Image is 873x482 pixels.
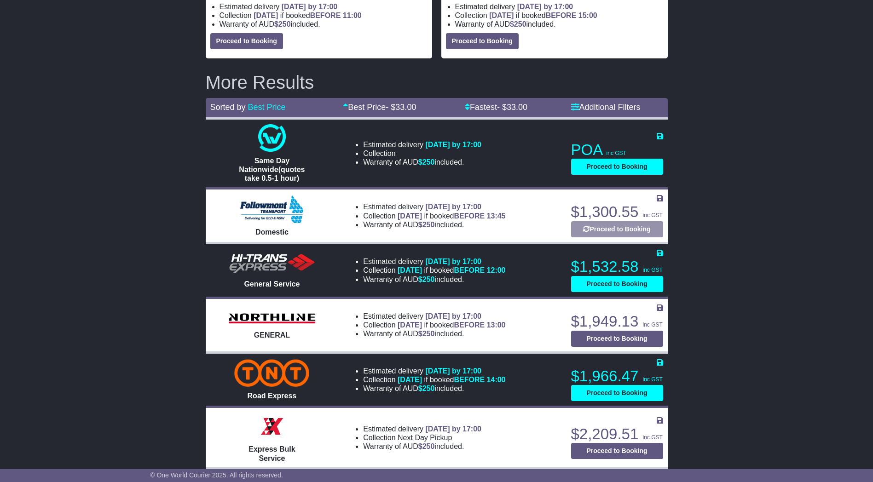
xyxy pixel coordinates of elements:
a: Additional Filters [571,103,641,112]
span: © One World Courier 2025. All rights reserved. [150,471,283,479]
span: $ [418,442,435,450]
span: inc GST [642,321,662,328]
span: $ [418,221,435,229]
li: Collection [363,321,505,329]
span: [DATE] by 17:00 [282,3,338,11]
span: [DATE] by 17:00 [425,258,481,265]
span: [DATE] [398,266,422,274]
span: BEFORE [454,376,485,384]
span: 250 [422,221,435,229]
span: if booked [398,376,505,384]
li: Warranty of AUD included. [363,158,481,166]
span: BEFORE [454,321,485,329]
span: Same Day Nationwide(quotes take 0.5-1 hour) [239,157,305,182]
span: 250 [514,20,526,28]
span: if booked [398,266,505,274]
span: BEFORE [310,11,341,19]
span: $ [274,20,291,28]
li: Collection [455,11,663,20]
a: Best Price- $33.00 [343,103,416,112]
span: [DATE] [398,212,422,220]
span: inc GST [642,267,662,273]
button: Proceed to Booking [571,443,663,459]
li: Estimated delivery [363,202,505,211]
li: Estimated delivery [363,425,481,433]
span: inc GST [642,212,662,218]
span: 250 [422,442,435,450]
span: 250 [422,275,435,283]
span: $ [418,158,435,166]
span: BEFORE [546,11,577,19]
span: 13:45 [487,212,506,220]
li: Estimated delivery [363,257,505,266]
p: POA [571,141,663,159]
button: Proceed to Booking [571,221,663,237]
span: [DATE] by 17:00 [425,425,481,433]
p: $1,300.55 [571,203,663,221]
span: [DATE] [489,11,514,19]
li: Estimated delivery [363,140,481,149]
li: Estimated delivery [363,312,505,321]
p: $2,209.51 [571,425,663,443]
span: BEFORE [454,266,485,274]
p: $1,949.13 [571,312,663,331]
li: Warranty of AUD included. [363,275,505,284]
img: One World Courier: Same Day Nationwide(quotes take 0.5-1 hour) [258,124,286,152]
span: [DATE] by 17:00 [517,3,573,11]
li: Collection [363,266,505,275]
span: 12:00 [487,266,506,274]
span: BEFORE [454,212,485,220]
span: [DATE] [398,376,422,384]
li: Estimated delivery [455,2,663,11]
span: inc GST [607,150,626,156]
span: if booked [398,321,505,329]
li: Warranty of AUD included. [220,20,428,29]
img: TNT Domestic: Road Express [234,359,309,387]
li: Warranty of AUD included. [363,329,505,338]
span: 33.00 [395,103,416,112]
span: [DATE] by 17:00 [425,367,481,375]
button: Proceed to Booking [446,33,519,49]
li: Warranty of AUD included. [363,384,505,393]
span: if booked [254,11,361,19]
span: Express Bulk Service [249,445,295,462]
li: Estimated delivery [220,2,428,11]
span: [DATE] by 17:00 [425,203,481,211]
span: if booked [398,212,505,220]
h2: More Results [206,72,668,92]
button: Proceed to Booking [571,276,663,292]
span: Sorted by [210,103,246,112]
li: Collection [220,11,428,20]
button: Proceed to Booking [571,385,663,401]
button: Proceed to Booking [210,33,283,49]
img: Border Express: Express Bulk Service [258,413,286,440]
img: HiTrans: General Service [226,252,318,275]
li: Collection [363,149,481,158]
span: inc GST [642,376,662,383]
span: Domestic [255,228,289,236]
span: inc GST [642,434,662,441]
span: 13:00 [487,321,506,329]
img: Followmont Transport: Domestic [240,195,303,223]
span: 250 [422,158,435,166]
span: 33.00 [507,103,527,112]
span: Next Day Pickup [398,434,452,442]
span: - $ [497,103,527,112]
span: 250 [278,20,291,28]
li: Collection [363,375,505,384]
p: $1,966.47 [571,367,663,385]
a: Fastest- $33.00 [465,103,527,112]
li: Estimated delivery [363,367,505,375]
span: - $ [386,103,416,112]
span: 250 [422,384,435,392]
button: Proceed to Booking [571,159,663,175]
span: [DATE] by 17:00 [425,141,481,149]
button: Proceed to Booking [571,331,663,347]
span: GENERAL [254,331,290,339]
img: Northline Distribution: GENERAL [226,310,318,326]
li: Warranty of AUD included. [363,442,481,451]
span: if booked [489,11,597,19]
span: 250 [422,330,435,338]
span: 14:00 [487,376,506,384]
span: $ [510,20,526,28]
